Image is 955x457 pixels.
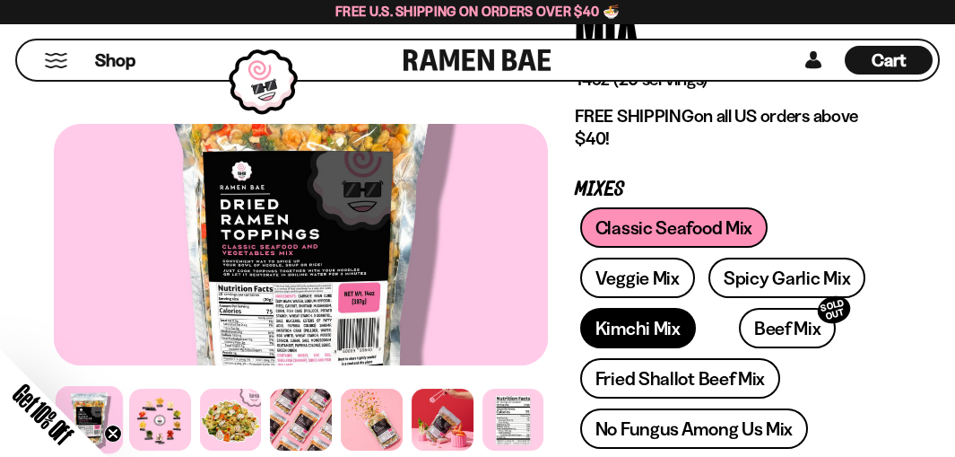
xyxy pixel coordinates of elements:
button: Mobile Menu Trigger [44,53,68,68]
a: Veggie Mix [580,258,695,298]
a: No Fungus Among Us Mix [580,409,808,449]
div: SOLD OUT [815,293,855,328]
span: Get 10% Off [8,379,78,449]
span: Cart [872,49,907,71]
a: Shop [95,46,135,75]
a: Kimchi Mix [580,308,696,348]
button: Close teaser [104,425,122,443]
a: Fried Shallot Beef Mix [580,358,780,399]
a: Cart [845,40,933,80]
a: Beef MixSOLD OUT [739,308,837,348]
span: Shop [95,48,135,73]
span: Free U.S. Shipping on Orders over $40 🍜 [335,3,620,20]
p: on all US orders above $40! [575,105,874,150]
strong: FREE SHIPPING [575,105,693,127]
a: Spicy Garlic Mix [708,258,865,298]
p: Mixes [575,181,874,198]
